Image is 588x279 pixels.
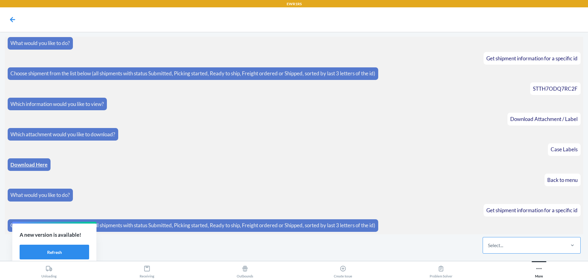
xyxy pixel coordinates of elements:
div: Problem Solver [430,263,452,278]
span: Back to menu [547,177,578,183]
div: Select... [488,242,503,249]
div: More [535,263,543,278]
div: Receiving [140,263,154,278]
p: Choose shipment from the list below (all shipments with status Submitted, Picking started, Ready ... [10,70,375,77]
div: Unloading [41,263,57,278]
p: EWR1RS [287,1,302,7]
button: Receiving [98,261,196,278]
span: Case Labels [551,146,578,153]
p: What would you like to do? [10,191,70,199]
p: A new version is available! [20,231,89,239]
p: Which information would you like to view? [10,100,104,108]
a: Download Here [10,161,47,168]
p: What would you like to do? [10,39,70,47]
span: Get shipment information for a specific id [486,207,578,213]
div: Create Issue [334,263,352,278]
p: Which attachment would you like to download? [10,130,115,138]
div: Outbounds [237,263,253,278]
button: Outbounds [196,261,294,278]
button: Problem Solver [392,261,490,278]
button: More [490,261,588,278]
span: STTH7ODQ7RC2F [533,85,578,92]
span: Download Attachment / Label [510,116,578,122]
button: Create Issue [294,261,392,278]
button: Refresh [20,245,89,259]
span: Get shipment information for a specific id [486,55,578,62]
p: Choose shipment from the list below (all shipments with status Submitted, Picking started, Ready ... [10,221,375,229]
